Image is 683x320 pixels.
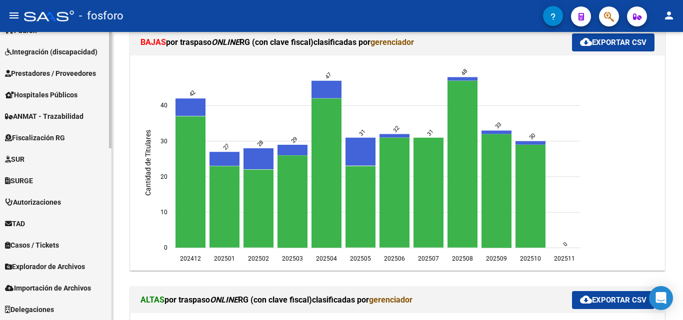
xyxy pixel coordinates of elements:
path: 202510 Z99 - Sin Identificar 29 [515,145,545,248]
h1: por traspaso RG (con clave fiscal) clasificadas por [140,292,572,308]
path: 202509 Z99 - Sin Identificar 32 [481,134,511,248]
text: 31 [358,128,367,137]
span: Fiscalización RG [5,132,65,143]
text: 28 [256,139,265,148]
span: Delegaciones [5,304,54,315]
i: ONLINE [211,37,239,47]
text: 0 [562,241,568,247]
text: 202502 [248,255,269,262]
path: 202502 Sin Gerenciador 6 [243,148,273,169]
text: 32 [392,125,401,134]
path: 202502 Z99 - Sin Identificar 22 [243,170,273,248]
text: 10 [160,209,167,216]
text: 47 [324,71,333,80]
text: 202504 [316,255,337,262]
text: 202505 [350,255,371,262]
mat-icon: person [663,9,675,21]
span: gerenciador [369,295,412,305]
text: 202503 [282,255,303,262]
span: gerenciador [370,37,414,47]
path: 202501 Sin Gerenciador 4 [209,152,239,166]
text: 31 [426,128,435,137]
text: 29 [290,135,299,144]
text: 27 [222,143,231,152]
span: Explorador de Archivos [5,261,85,272]
path: 202503 Sin Gerenciador 3 [277,145,307,155]
span: SUR [5,154,24,165]
text: 202506 [384,255,405,262]
span: Casos / Tickets [5,240,59,251]
path: 202505 Sin Gerenciador 8 [345,138,375,166]
span: Prestadores / Proveedores [5,68,96,79]
text: 202511 [554,255,575,262]
text: 30 [160,138,167,145]
i: ONLINE [210,295,238,305]
text: 202507 [418,255,439,262]
path: 202412 Sin Gerenciador 5 [175,98,205,116]
span: Exportar CSV [580,296,646,305]
button: Exportar CSV [572,33,654,51]
path: 202503 Z99 - Sin Identificar 26 [277,155,307,248]
span: SURGE [5,175,33,186]
div: Open Intercom Messenger [649,286,673,310]
path: 202507 Z99 - Sin Identificar 31 [413,138,443,248]
text: 42 [188,89,197,98]
text: 202510 [520,255,541,262]
span: ANMAT - Trazabilidad [5,111,83,122]
path: 202506 Sin Gerenciador 1 [379,134,409,137]
path: 202506 Z99 - Sin Identificar 31 [379,138,409,248]
path: 202504 Z99 - Sin Identificar 42 [311,98,341,248]
path: 202412 Z99 - Sin Identificar 37 [175,116,205,248]
path: 202501 Z99 - Sin Identificar 23 [209,166,239,248]
text: 20 [160,173,167,180]
span: - fosforo [79,5,123,27]
text: 40 [160,102,167,109]
text: 33 [494,121,503,130]
text: Cantidad de Titulares [144,129,152,195]
mat-icon: cloud_download [580,294,592,306]
path: 202510 Sin Gerenciador 1 [515,141,545,145]
path: 202509 Sin Gerenciador 1 [481,130,511,134]
path: 202505 Z99 - Sin Identificar 23 [345,166,375,248]
text: 202508 [452,255,473,262]
span: Hospitales Públicos [5,89,77,100]
span: Importación de Archivos [5,283,91,294]
text: 202501 [214,255,235,262]
h1: por traspaso RG (con clave fiscal) clasificadas por [140,34,572,50]
button: Exportar CSV [572,291,654,309]
text: 202509 [486,255,507,262]
mat-icon: menu [8,9,20,21]
text: 0 [164,244,167,251]
text: 30 [528,132,537,141]
path: 202508 Z99 - Sin Identificar 47 [447,81,477,248]
span: Autorizaciones [5,197,61,208]
path: 202508 Sin Gerenciador 1 [447,77,477,80]
span: ALTAS [140,295,164,305]
span: BAJAS [140,37,166,47]
mat-icon: cloud_download [580,36,592,48]
span: TAD [5,218,25,229]
span: Exportar CSV [580,38,646,47]
text: 48 [460,68,469,77]
text: 202412 [180,255,201,262]
span: Integración (discapacidad) [5,46,97,57]
path: 202504 Sin Gerenciador 5 [311,81,341,98]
